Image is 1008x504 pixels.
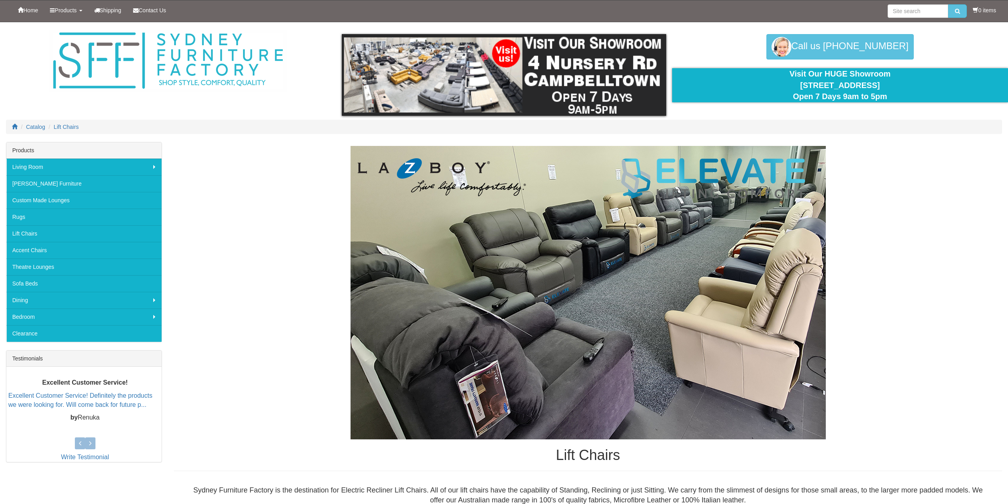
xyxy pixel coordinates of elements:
[49,30,287,92] img: Sydney Furniture Factory
[23,7,38,13] span: Home
[973,6,996,14] li: 0 items
[6,325,162,342] a: Clearance
[351,146,826,439] img: Lift Chairs
[88,0,128,20] a: Shipping
[6,175,162,192] a: [PERSON_NAME] Furniture
[44,0,88,20] a: Products
[6,142,162,159] div: Products
[6,351,162,367] div: Testimonials
[6,309,162,325] a: Bedroom
[54,124,79,130] a: Lift Chairs
[342,34,666,116] img: showroom.gif
[26,124,45,130] a: Catalog
[6,192,162,209] a: Custom Made Lounges
[174,447,1002,463] h1: Lift Chairs
[8,414,162,423] p: Renuka
[61,454,109,460] a: Write Testimonial
[6,159,162,175] a: Living Room
[8,392,152,408] a: Excellent Customer Service! Definitely the products we were looking for. Will come back for futur...
[6,209,162,225] a: Rugs
[42,379,128,386] b: Excellent Customer Service!
[100,7,122,13] span: Shipping
[12,0,44,20] a: Home
[6,275,162,292] a: Sofa Beds
[55,7,76,13] span: Products
[71,414,78,421] b: by
[6,292,162,309] a: Dining
[139,7,166,13] span: Contact Us
[888,4,948,18] input: Site search
[127,0,172,20] a: Contact Us
[6,242,162,259] a: Accent Chairs
[6,225,162,242] a: Lift Chairs
[6,259,162,275] a: Theatre Lounges
[678,68,1002,102] div: Visit Our HUGE Showroom [STREET_ADDRESS] Open 7 Days 9am to 5pm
